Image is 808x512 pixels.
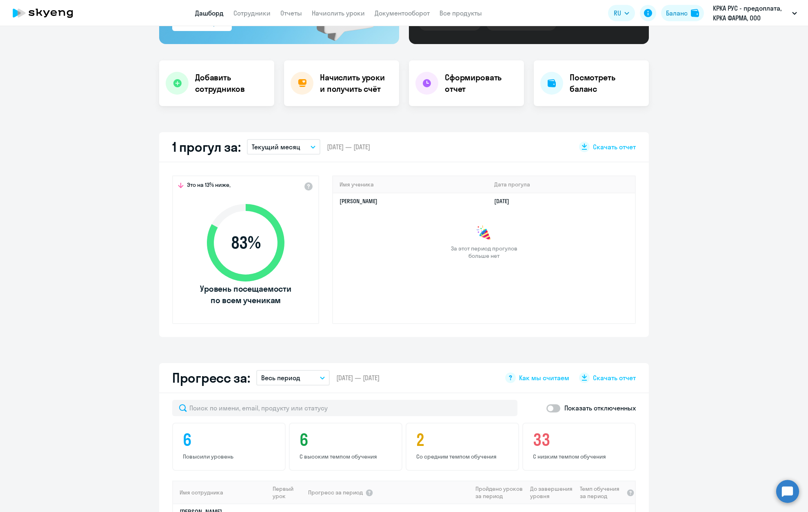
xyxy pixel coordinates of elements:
th: Дата прогула [488,176,635,193]
span: Как мы считаем [519,373,569,382]
button: КРКА РУС - предоплата, КРКА ФАРМА, ООО [709,3,801,23]
p: С высоким темпом обучения [300,453,394,460]
span: Скачать отчет [593,142,636,151]
p: КРКА РУС - предоплата, КРКА ФАРМА, ООО [713,3,789,23]
input: Поиск по имени, email, продукту или статусу [172,400,517,416]
span: За этот период прогулов больше нет [450,245,518,259]
th: Имя сотрудника [173,481,269,504]
p: Весь период [261,373,300,383]
span: [DATE] — [DATE] [327,142,370,151]
h4: Добавить сотрудников [195,72,268,95]
div: Баланс [666,8,688,18]
p: Показать отключенных [564,403,636,413]
a: Документооборот [375,9,430,17]
a: Начислить уроки [312,9,365,17]
th: Пройдено уроков за период [472,481,527,504]
p: С низким темпом обучения [533,453,628,460]
a: [PERSON_NAME] [340,197,377,205]
span: Темп обучения за период [580,485,624,500]
a: Все продукты [440,9,482,17]
a: Отчеты [280,9,302,17]
a: Дашборд [195,9,224,17]
p: Текущий месяц [252,142,300,152]
button: Весь период [256,370,330,386]
th: Первый урок [269,481,307,504]
h4: 33 [533,430,628,450]
span: [DATE] — [DATE] [336,373,380,382]
span: Прогресс за период [308,489,363,496]
h4: Сформировать отчет [445,72,517,95]
img: congrats [476,225,492,242]
span: Это на 13% ниже, [187,181,231,191]
img: balance [691,9,699,17]
p: Повысили уровень [183,453,277,460]
span: Уровень посещаемости по всем ученикам [199,283,293,306]
h4: 6 [183,430,277,450]
span: 83 % [199,233,293,253]
a: [DATE] [494,197,516,205]
h4: Посмотреть баланс [570,72,642,95]
h2: Прогресс за: [172,370,250,386]
th: До завершения уровня [527,481,576,504]
span: RU [614,8,621,18]
h4: 2 [416,430,511,450]
p: Со средним темпом обучения [416,453,511,460]
h4: 6 [300,430,394,450]
button: RU [608,5,635,21]
th: Имя ученика [333,176,488,193]
h2: 1 прогул за: [172,139,240,155]
h4: Начислить уроки и получить счёт [320,72,391,95]
button: Балансbalance [661,5,704,21]
a: Сотрудники [233,9,271,17]
button: Текущий месяц [247,139,320,155]
span: Скачать отчет [593,373,636,382]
